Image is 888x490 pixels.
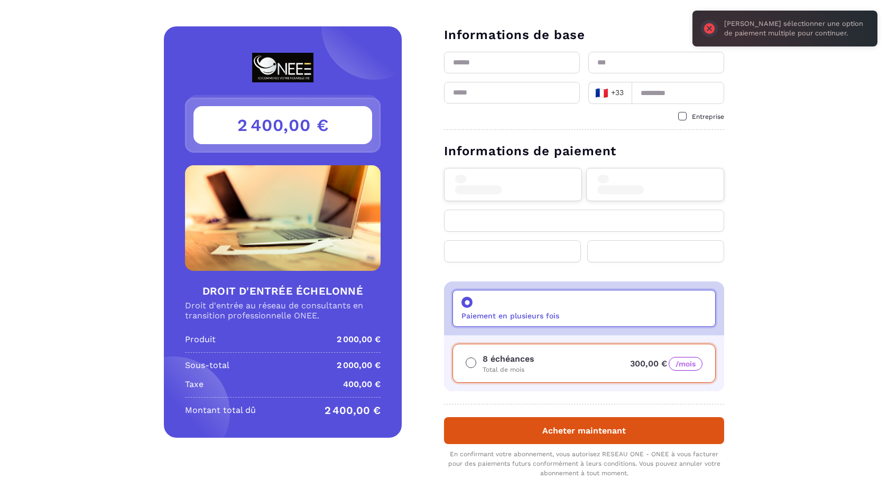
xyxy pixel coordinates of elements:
span: Entreprise [692,113,724,120]
span: /mois [669,357,702,371]
p: Produit [185,333,216,346]
p: 2 000,00 € [337,359,381,372]
p: 2 400,00 € [325,404,381,417]
p: Total de mois [483,365,534,374]
p: 400,00 € [343,378,381,391]
span: 🇫🇷 [595,86,608,100]
h3: 2 400,00 € [193,106,372,144]
span: +33 [595,86,625,100]
p: 8 échéances [483,353,534,365]
p: Paiement en plusieurs fois [461,312,559,320]
p: 2 000,00 € [337,333,381,346]
img: Product Image [185,165,381,271]
h3: Informations de paiement [444,143,724,159]
span: 300,00 € [630,359,702,369]
input: Search for option [627,85,628,101]
h4: DROIT D'ENTRÉE ÉCHELONNÉ [185,284,381,298]
p: Droit d'entrée au réseau de consultants en transition professionnelle ONEE. [185,300,381,321]
button: Acheter maintenant [444,417,724,444]
div: En confirmant votre abonnement, vous autorisez RESEAU ONE - ONEE à vous facturer pour des paiemen... [444,449,724,478]
h3: Informations de base [444,26,724,43]
div: Search for option [588,82,632,104]
img: logo [239,53,326,82]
